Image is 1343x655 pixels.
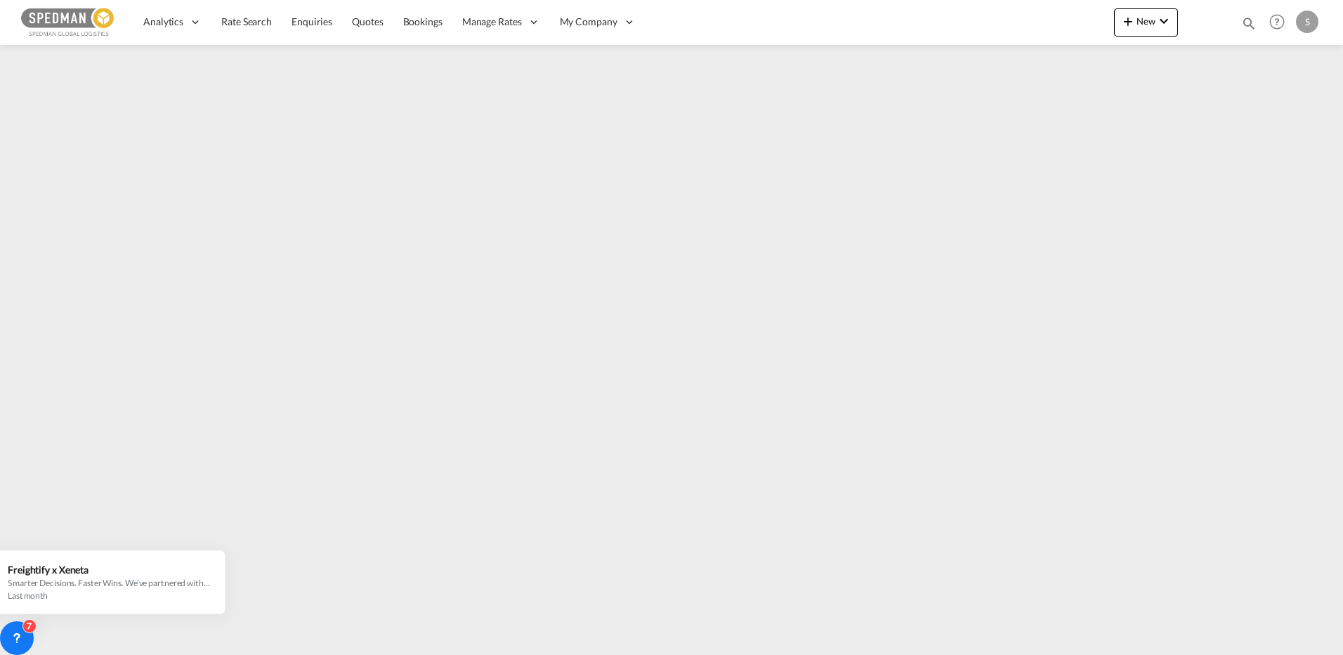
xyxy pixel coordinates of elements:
[560,15,617,29] span: My Company
[1120,13,1136,30] md-icon: icon-plus 400-fg
[1241,15,1257,31] md-icon: icon-magnify
[352,15,383,27] span: Quotes
[1296,11,1318,33] div: S
[403,15,443,27] span: Bookings
[1114,8,1178,37] button: icon-plus 400-fgNewicon-chevron-down
[291,15,332,27] span: Enquiries
[462,15,522,29] span: Manage Rates
[1120,15,1172,27] span: New
[1265,10,1289,34] span: Help
[1241,15,1257,37] div: icon-magnify
[143,15,183,29] span: Analytics
[1155,13,1172,30] md-icon: icon-chevron-down
[1265,10,1296,35] div: Help
[221,15,272,27] span: Rate Search
[21,6,116,38] img: c12ca350ff1b11efb6b291369744d907.png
